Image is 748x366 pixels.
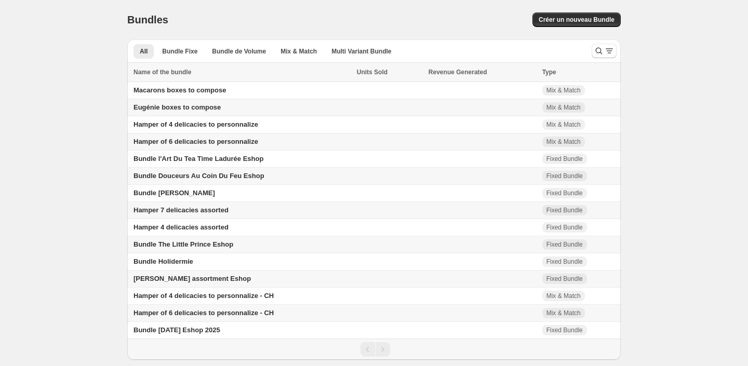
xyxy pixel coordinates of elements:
[546,138,581,146] span: Mix & Match
[133,155,263,162] span: Bundle l'Art Du Tea Time Ladurée Eshop
[357,67,388,77] span: Units Sold
[546,206,583,214] span: Fixed Bundle
[127,13,168,26] h1: Bundles
[133,257,193,265] span: Bundle Holidermie
[133,172,264,180] span: Bundle Douceurs Au Coin Du Feu Eshop
[133,292,274,300] span: Hamper of 4 delicacies to personnalize - CH
[546,292,581,300] span: Mix & Match
[140,47,148,56] span: All
[429,67,498,77] button: Revenue Generated
[546,172,583,180] span: Fixed Bundle
[542,67,615,77] div: Type
[546,257,583,266] span: Fixed Bundle
[280,47,317,56] span: Mix & Match
[546,223,583,232] span: Fixed Bundle
[133,223,229,231] span: Hamper 4 delicacies assorted
[546,120,581,129] span: Mix & Match
[212,47,266,56] span: Bundle de Volume
[532,12,621,27] button: Créer un nouveau Bundle
[133,326,220,334] span: Bundle [DATE] Eshop 2025
[357,67,398,77] button: Units Sold
[133,189,215,197] span: Bundle [PERSON_NAME]
[133,240,233,248] span: Bundle The Little Prince Eshop
[162,47,197,56] span: Bundle Fixe
[133,103,221,111] span: Eugénie boxes to compose
[546,103,581,112] span: Mix & Match
[539,16,615,24] span: Créer un nouveau Bundle
[133,309,274,317] span: Hamper of 6 delicacies to personnalize - CH
[546,309,581,317] span: Mix & Match
[133,138,258,145] span: Hamper of 6 delicacies to personnalize
[133,86,226,94] span: Macarons boxes to compose
[546,275,583,283] span: Fixed Bundle
[127,338,621,360] nav: Pagination
[546,240,583,249] span: Fixed Bundle
[546,155,583,163] span: Fixed Bundle
[133,67,351,77] div: Name of the bundle
[429,67,487,77] span: Revenue Generated
[133,275,251,282] span: [PERSON_NAME] assortment Eshop
[546,326,583,334] span: Fixed Bundle
[133,206,229,214] span: Hamper 7 delicacies assorted
[546,189,583,197] span: Fixed Bundle
[546,86,581,94] span: Mix & Match
[592,44,617,58] button: Search and filter results
[133,120,258,128] span: Hamper of 4 delicacies to personnalize
[331,47,391,56] span: Multi Variant Bundle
